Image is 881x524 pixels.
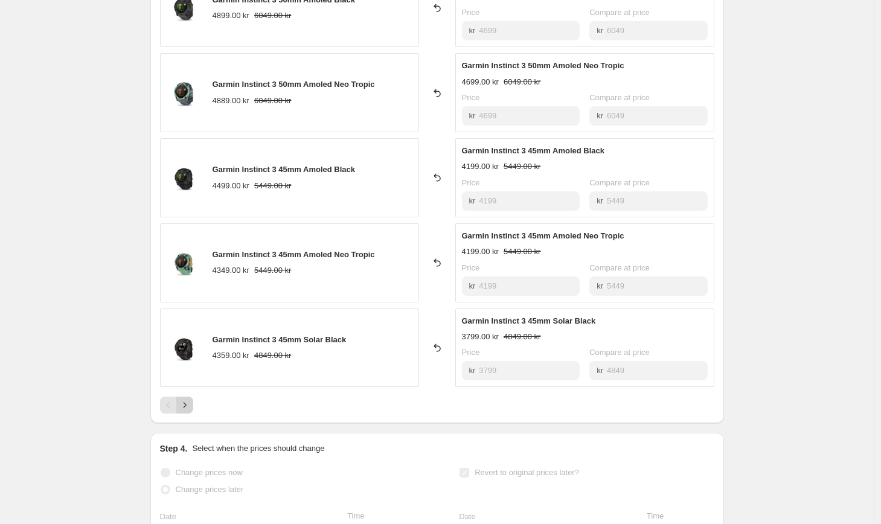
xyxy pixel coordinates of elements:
[504,331,540,343] strike: 4849.00 kr
[462,178,480,187] span: Price
[176,485,244,494] span: Change prices later
[597,111,603,120] span: kr
[254,95,291,107] strike: 6049.00 kr
[213,350,249,362] div: 4359.00 kr
[462,331,499,343] div: 3799.00 kr
[176,397,193,414] button: Next
[589,348,650,357] span: Compare at price
[589,263,650,272] span: Compare at price
[462,263,480,272] span: Price
[462,8,480,17] span: Price
[504,246,540,258] strike: 5449.00 kr
[469,111,476,120] span: kr
[213,264,249,276] div: 4349.00 kr
[462,61,624,70] span: Garmin Instinct 3 50mm Amoled Neo Tropic
[254,180,291,192] strike: 5449.00 kr
[462,93,480,102] span: Price
[213,335,347,344] span: Garmin Instinct 3 45mm Solar Black
[167,244,203,281] img: garmin_4_kayakstore_7ccf3dea-3c9e-4930-8ab9-dd2057ddce66_80x.webp
[469,366,476,375] span: kr
[167,75,203,111] img: garmin_3_kayakstore_5b199054-e168-4591-a5ba-c90103e22cea_80x.webp
[160,443,188,455] h2: Step 4.
[213,10,249,22] div: 4899.00 kr
[462,76,499,88] div: 4699.00 kr
[597,281,603,290] span: kr
[462,316,596,325] span: Garmin Instinct 3 45mm Solar Black
[462,161,499,173] div: 4199.00 kr
[167,330,203,366] img: garmin_3_kayakstore_33a19b92-f3d6-4525-9adb-e410d7f7c48e_80x.webp
[469,26,476,35] span: kr
[597,196,603,205] span: kr
[254,10,291,22] strike: 6049.00 kr
[254,264,291,276] strike: 5449.00 kr
[469,281,476,290] span: kr
[213,180,249,192] div: 4499.00 kr
[213,250,375,259] span: Garmin Instinct 3 45mm Amoled Neo Tropic
[589,8,650,17] span: Compare at price
[213,165,355,174] span: Garmin Instinct 3 45mm Amoled Black
[597,26,603,35] span: kr
[176,468,243,477] span: Change prices now
[213,80,375,89] span: Garmin Instinct 3 50mm Amoled Neo Tropic
[504,161,540,173] strike: 5449.00 kr
[475,468,579,477] span: Revert to original prices later?
[462,348,480,357] span: Price
[192,443,324,455] p: Select when the prices should change
[589,93,650,102] span: Compare at price
[459,512,475,521] span: Date
[347,511,364,520] span: Time
[254,350,291,362] strike: 4849.00 kr
[160,512,176,521] span: Date
[160,397,193,414] nav: Pagination
[213,95,249,107] div: 4889.00 kr
[462,231,624,240] span: Garmin Instinct 3 45mm Amoled Neo Tropic
[647,511,664,520] span: Time
[469,196,476,205] span: kr
[462,146,604,155] span: Garmin Instinct 3 45mm Amoled Black
[167,159,203,196] img: garmin_4_kayakstore_6f456d9f-1d71-422a-affa-dbb465ee75f0_80x.webp
[597,366,603,375] span: kr
[504,76,540,88] strike: 6049.00 kr
[589,178,650,187] span: Compare at price
[462,246,499,258] div: 4199.00 kr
